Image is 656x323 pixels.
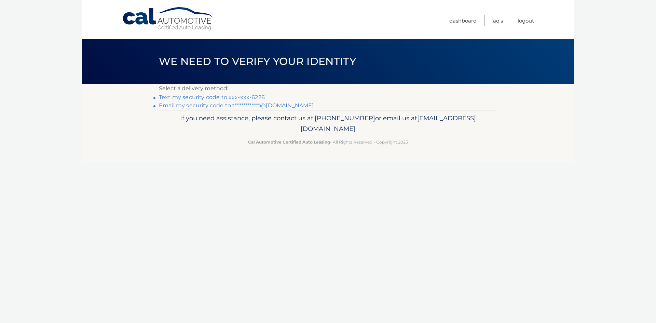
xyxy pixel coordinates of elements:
[159,55,356,68] span: We need to verify your identity
[449,15,477,26] a: Dashboard
[159,84,497,93] p: Select a delivery method:
[163,138,493,146] p: - All Rights Reserved - Copyright 2025
[315,114,375,122] span: [PHONE_NUMBER]
[491,15,503,26] a: FAQ's
[159,94,265,100] a: Text my security code to xxx-xxx-6226
[518,15,534,26] a: Logout
[163,113,493,135] p: If you need assistance, please contact us at: or email us at
[248,139,330,145] strong: Cal Automotive Certified Auto Leasing
[122,7,214,31] a: Cal Automotive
